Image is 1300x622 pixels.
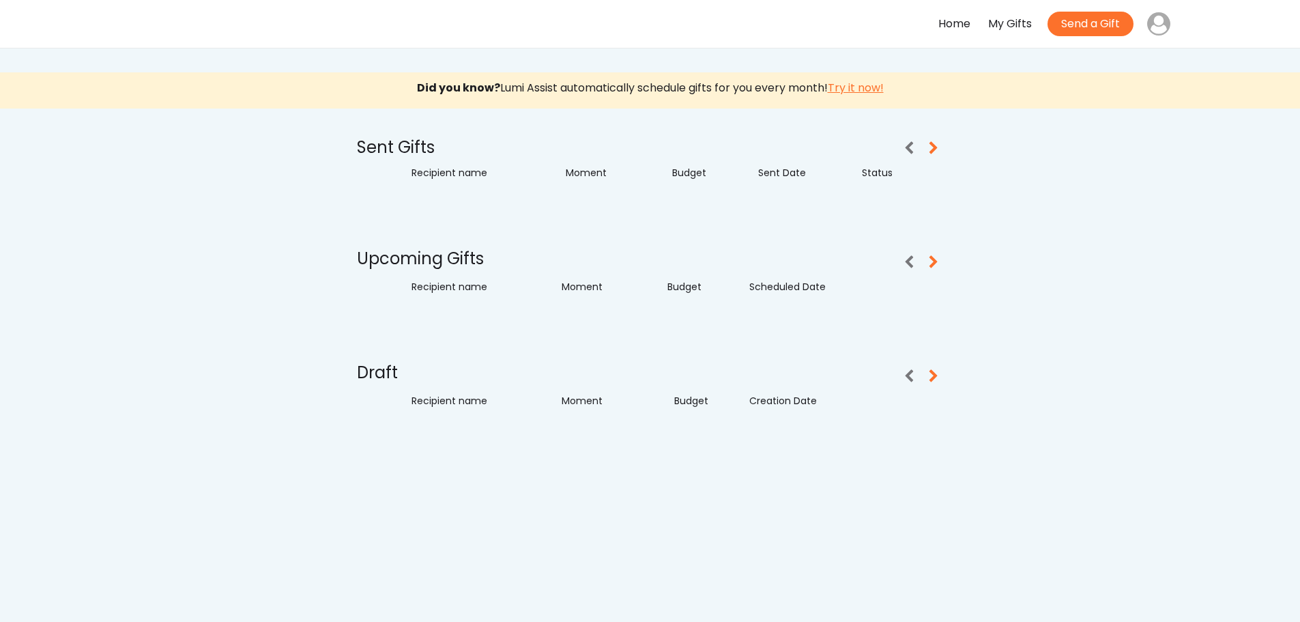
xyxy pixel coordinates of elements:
div: Sent Date [720,167,806,180]
div: Creation Date [749,395,831,408]
div: Recipient name [411,281,507,294]
button: Send a Gift [1048,12,1133,36]
div: Budget [635,395,708,408]
div: Recipient name [411,395,507,408]
div: Draft [357,361,425,384]
div: Scheduled Date [749,281,831,294]
div: Recipient name [411,167,497,180]
div: Sent Gifts [357,136,493,159]
div: Home [938,14,970,34]
div: My Gifts [988,14,1032,34]
div: Upcoming Gifts [357,247,493,270]
div: Budget [652,167,706,180]
div: Moment [566,167,652,180]
img: yH5BAEAAAAALAAAAAABAAEAAAIBRAA7 [130,12,199,36]
div: Lumi Assist automatically schedule gifts for you every month! [2,79,1298,98]
u: Try it now! [828,80,884,96]
strong: Did you know? [417,80,500,96]
div: Status [806,167,892,180]
div: Moment [562,281,632,294]
div: Moment [562,395,635,408]
div: Budget [631,281,702,294]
